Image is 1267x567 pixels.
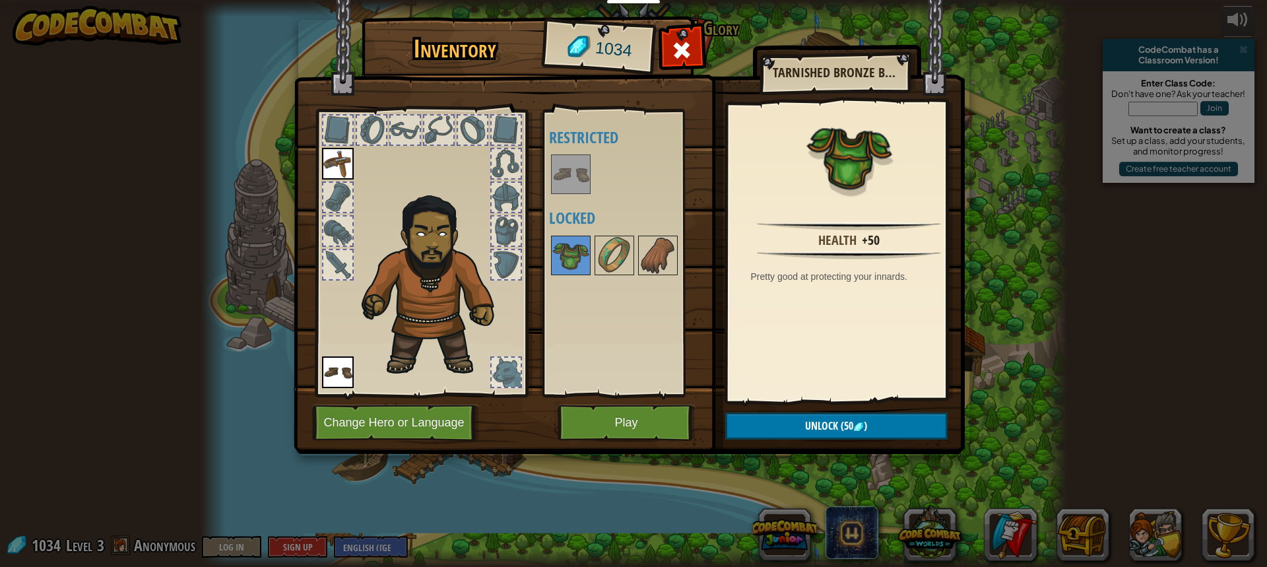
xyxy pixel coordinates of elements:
[552,237,589,274] img: portrait.png
[818,231,857,250] div: Health
[806,114,892,199] img: portrait.png
[853,422,864,432] img: gem.png
[725,413,948,440] button: Unlock(50)
[773,65,897,80] h2: Tarnished Bronze Breastplate
[805,418,838,433] span: Unlock
[757,222,940,230] img: hr.png
[864,418,867,433] span: )
[596,237,633,274] img: portrait.png
[757,251,940,259] img: hr.png
[594,36,633,63] span: 1034
[552,156,589,193] img: portrait.png
[549,129,715,146] h4: Restricted
[751,270,954,283] div: Pretty good at protecting your innards.
[838,418,853,433] span: (50
[558,405,696,441] button: Play
[862,231,880,250] div: +50
[549,209,715,226] h4: Locked
[371,35,539,63] h1: Inventory
[322,356,354,388] img: portrait.png
[312,405,480,441] button: Change Hero or Language
[322,148,354,180] img: portrait.png
[639,237,676,274] img: portrait.png
[355,185,517,378] img: duelist_hair.png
